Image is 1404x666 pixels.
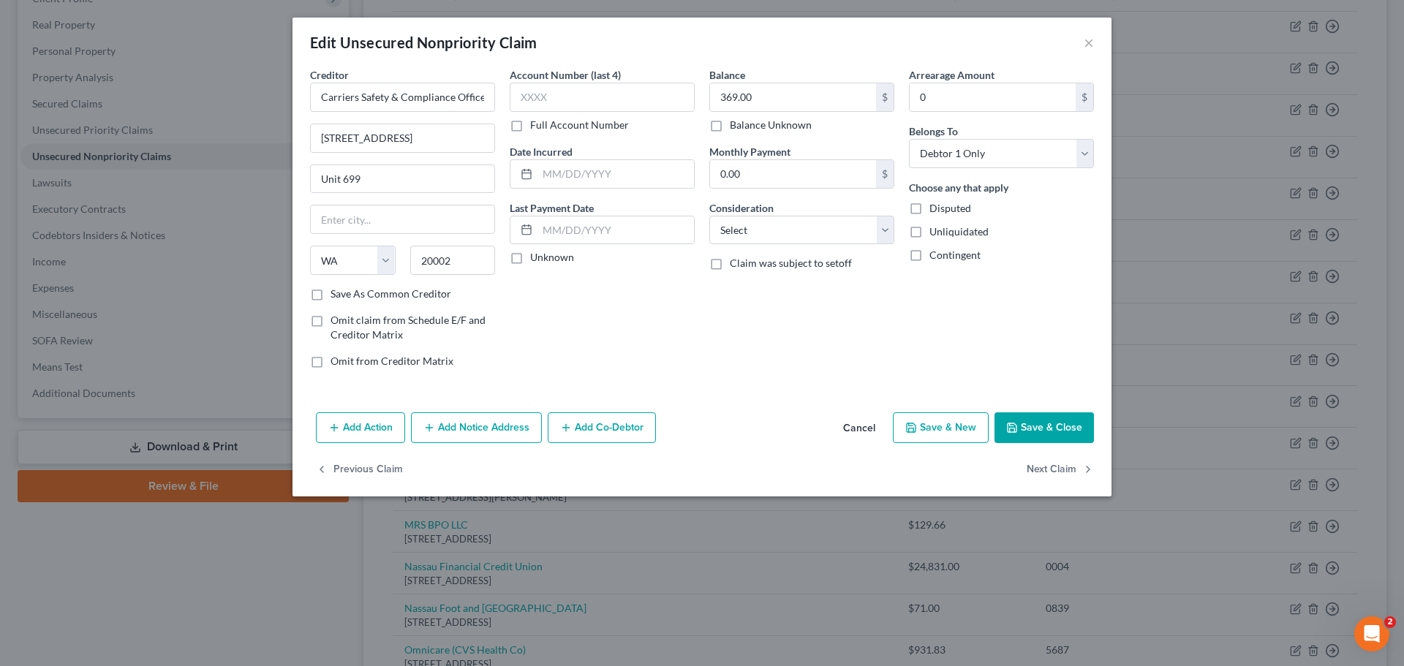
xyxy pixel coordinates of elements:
button: Cancel [831,414,887,443]
iframe: Intercom live chat [1354,616,1389,651]
div: Edit Unsecured Nonpriority Claim [310,32,537,53]
label: Monthly Payment [709,144,790,159]
button: Next Claim [1027,455,1094,485]
input: Enter city... [311,205,494,233]
input: Enter address... [311,124,494,152]
span: Unliquidated [929,225,989,238]
span: Omit claim from Schedule E/F and Creditor Matrix [331,314,486,341]
button: Save & New [893,412,989,443]
input: MM/DD/YYYY [537,216,694,244]
input: MM/DD/YYYY [537,160,694,188]
span: Contingent [929,249,981,261]
input: 0.00 [710,160,876,188]
button: Add Action [316,412,405,443]
button: Add Co-Debtor [548,412,656,443]
button: Previous Claim [316,455,403,485]
button: Save & Close [994,412,1094,443]
label: Balance [709,67,745,83]
input: Enter zip... [410,246,496,275]
span: Creditor [310,69,349,81]
label: Save As Common Creditor [331,287,451,301]
label: Account Number (last 4) [510,67,621,83]
span: Omit from Creditor Matrix [331,355,453,367]
span: Disputed [929,202,971,214]
input: Apt, Suite, etc... [311,165,494,193]
button: Add Notice Address [411,412,542,443]
div: $ [876,160,894,188]
input: Search creditor by name... [310,83,495,112]
button: × [1084,34,1094,51]
input: XXXX [510,83,695,112]
input: 0.00 [910,83,1076,111]
label: Arrearage Amount [909,67,994,83]
label: Choose any that apply [909,180,1008,195]
label: Consideration [709,200,774,216]
div: $ [1076,83,1093,111]
div: $ [876,83,894,111]
span: Claim was subject to setoff [730,257,852,269]
label: Balance Unknown [730,118,812,132]
label: Unknown [530,250,574,265]
span: 2 [1384,616,1396,628]
label: Last Payment Date [510,200,594,216]
label: Date Incurred [510,144,573,159]
span: Belongs To [909,125,958,137]
input: 0.00 [710,83,876,111]
label: Full Account Number [530,118,629,132]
